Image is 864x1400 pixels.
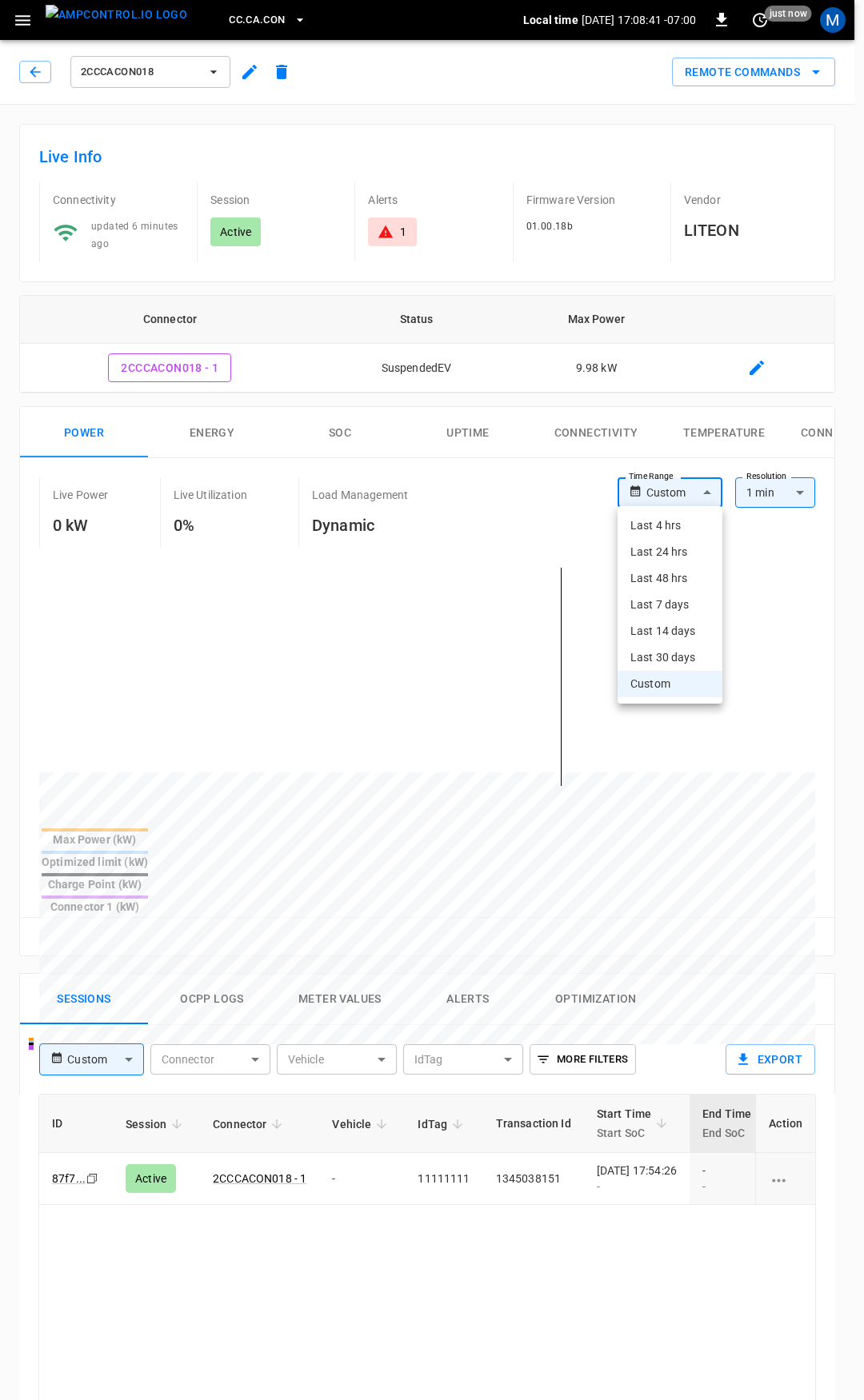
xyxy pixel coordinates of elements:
[618,671,722,697] li: Custom
[618,644,722,671] li: Last 30 days
[618,618,722,644] li: Last 14 days
[618,592,722,618] li: Last 7 days
[618,539,722,565] li: Last 24 hrs
[618,565,722,592] li: Last 48 hrs
[618,513,722,539] li: Last 4 hrs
